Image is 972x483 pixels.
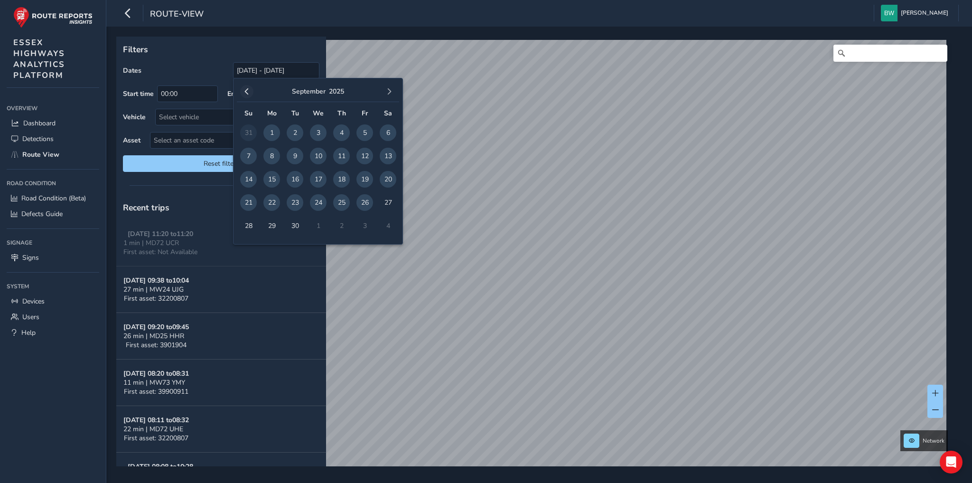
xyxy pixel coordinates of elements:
[124,434,188,443] span: First asset: 32200807
[380,148,396,164] span: 13
[287,148,303,164] span: 9
[337,109,346,118] span: Th
[22,150,59,159] span: Route View
[380,171,396,188] span: 20
[150,133,303,148] span: Select an asset code
[356,148,373,164] span: 12
[22,297,45,306] span: Devices
[123,378,185,387] span: 11 min | MW73 YMY
[333,171,350,188] span: 18
[244,109,252,118] span: Su
[7,206,99,222] a: Defects Guide
[356,124,373,141] span: 5
[123,276,189,285] strong: [DATE] 09:38 to 10:04
[356,171,373,188] span: 19
[116,313,326,360] button: [DATE] 09:20 to09:4526 min | MD25 HHRFirst asset: 3901904
[833,45,947,62] input: Search
[22,134,54,143] span: Detections
[901,5,948,21] span: [PERSON_NAME]
[123,425,183,434] span: 22 min | MD72 UHE
[123,43,319,56] p: Filters
[123,113,146,122] label: Vehicle
[263,124,280,141] span: 1
[126,341,187,350] span: First asset: 3901904
[287,194,303,211] span: 23
[310,124,327,141] span: 3
[240,171,257,188] span: 14
[156,109,303,125] div: Select vehicle
[333,194,350,211] span: 25
[7,250,99,265] a: Signs
[23,119,56,128] span: Dashboard
[116,266,326,313] button: [DATE] 09:38 to10:0427 min | MW24 UJGFirst asset: 32200807
[13,7,93,28] img: rr logo
[380,194,396,211] span: 27
[329,87,344,96] button: 2025
[123,155,319,172] button: Reset filters
[7,190,99,206] a: Road Condition (Beta)
[116,220,326,266] button: [DATE] 11:20 to11:201 min | MD72 UCRFirst asset: Not Available
[292,87,326,96] button: September
[120,40,946,477] canvas: Map
[7,279,99,294] div: System
[227,89,254,98] label: End time
[287,218,303,234] span: 30
[123,416,189,425] strong: [DATE] 08:11 to 08:32
[13,37,65,81] span: ESSEX HIGHWAYS ANALYTICS PLATFORM
[356,194,373,211] span: 26
[130,159,312,168] span: Reset filters
[384,109,392,118] span: Sa
[123,66,141,75] label: Dates
[21,209,63,218] span: Defects Guide
[240,218,257,234] span: 28
[21,328,36,337] span: Help
[310,194,327,211] span: 24
[7,176,99,190] div: Road Condition
[150,8,204,21] span: route-view
[263,194,280,211] span: 22
[7,115,99,131] a: Dashboard
[263,148,280,164] span: 8
[362,109,368,118] span: Fr
[123,369,189,378] strong: [DATE] 08:20 to 08:31
[7,101,99,115] div: Overview
[287,124,303,141] span: 2
[22,253,39,262] span: Signs
[116,360,326,406] button: [DATE] 08:20 to08:3111 min | MW73 YMYFirst asset: 39900911
[7,325,99,341] a: Help
[123,136,140,145] label: Asset
[7,236,99,250] div: Signage
[124,294,188,303] span: First asset: 32200807
[310,171,327,188] span: 17
[128,229,193,238] strong: [DATE] 11:20 to 11:20
[7,131,99,147] a: Detections
[116,406,326,453] button: [DATE] 08:11 to08:3222 min | MD72 UHEFirst asset: 32200807
[22,313,39,322] span: Users
[267,109,277,118] span: Mo
[7,309,99,325] a: Users
[7,147,99,162] a: Route View
[291,109,299,118] span: Tu
[313,109,324,118] span: We
[128,462,193,471] strong: [DATE] 08:08 to 10:28
[881,5,897,21] img: diamond-layout
[240,194,257,211] span: 21
[263,171,280,188] span: 15
[7,294,99,309] a: Devices
[923,437,944,445] span: Network
[240,148,257,164] span: 7
[333,148,350,164] span: 11
[333,124,350,141] span: 4
[287,171,303,188] span: 16
[123,202,169,213] span: Recent trips
[881,5,952,21] button: [PERSON_NAME]
[123,331,184,341] span: 26 min | MD25 HHR
[380,124,396,141] span: 6
[123,238,179,247] span: 1 min | MD72 UCR
[123,285,184,294] span: 27 min | MW24 UJG
[124,387,188,396] span: First asset: 39900911
[310,148,327,164] span: 10
[940,451,963,474] div: Open Intercom Messenger
[123,89,154,98] label: Start time
[123,322,189,331] strong: [DATE] 09:20 to 09:45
